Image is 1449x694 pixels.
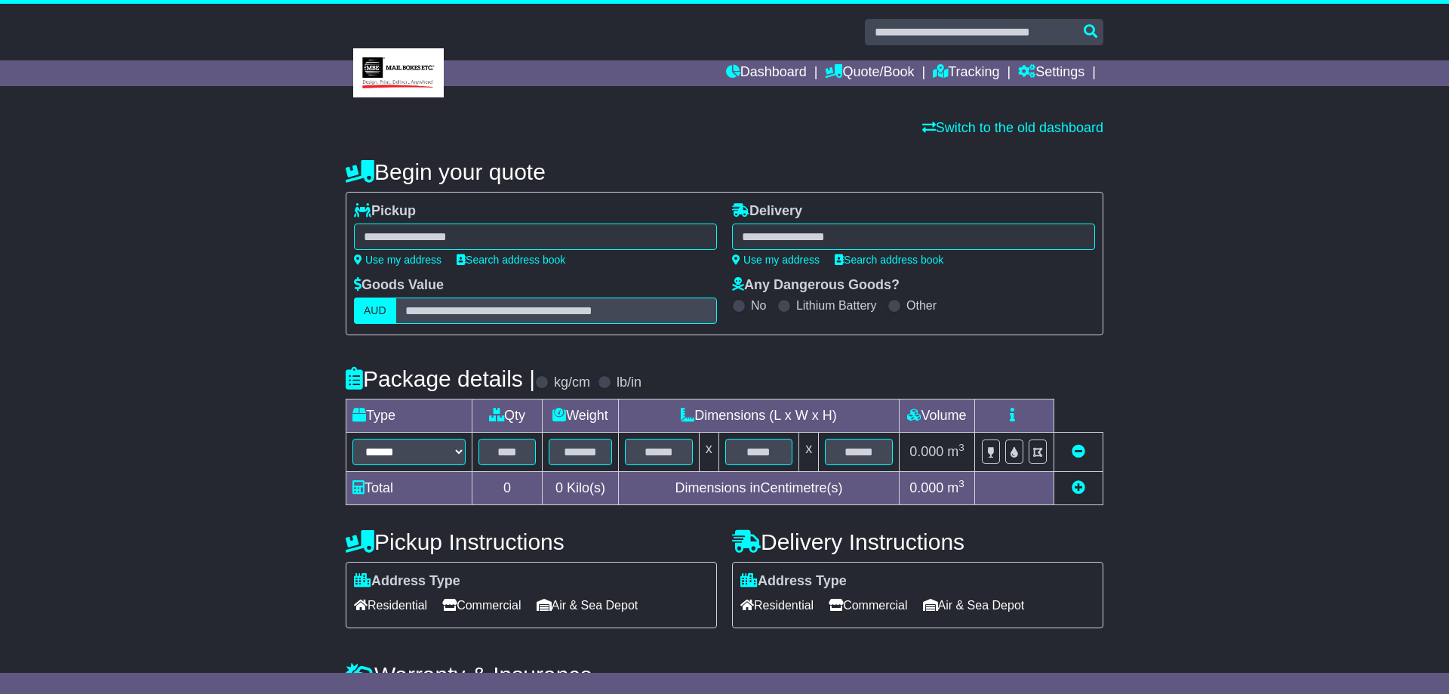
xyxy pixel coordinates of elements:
label: AUD [354,298,396,324]
a: Dashboard [726,60,807,86]
span: 0.000 [909,444,943,459]
label: Pickup [354,203,416,220]
label: lb/in [617,375,641,391]
td: Qty [472,399,543,433]
span: 0.000 [909,480,943,495]
td: Weight [543,399,619,433]
span: Commercial [442,594,521,617]
a: Quote/Book [825,60,914,86]
label: Address Type [354,573,460,590]
label: kg/cm [554,375,590,391]
a: Add new item [1072,480,1085,495]
h4: Pickup Instructions [346,529,717,554]
td: Dimensions in Centimetre(s) [618,472,899,505]
span: Residential [354,594,427,617]
span: m [947,444,964,459]
td: Volume [899,399,974,433]
td: x [799,433,819,472]
img: MBE Malvern [353,48,444,97]
a: Remove this item [1072,444,1085,459]
sup: 3 [958,478,964,489]
a: Use my address [732,254,820,266]
td: 0 [472,472,543,505]
label: Delivery [732,203,802,220]
a: Use my address [354,254,441,266]
h4: Package details | [346,366,535,391]
span: Air & Sea Depot [923,594,1025,617]
span: Commercial [829,594,907,617]
label: Other [906,298,937,313]
span: 0 [555,480,563,495]
span: m [947,480,964,495]
sup: 3 [958,442,964,453]
a: Settings [1018,60,1084,86]
span: Residential [740,594,814,617]
a: Tracking [933,60,999,86]
a: Switch to the old dashboard [922,120,1103,135]
label: No [751,298,766,313]
h4: Delivery Instructions [732,529,1103,554]
td: Total [346,472,472,505]
a: Search address book [457,254,565,266]
td: Dimensions (L x W x H) [618,399,899,433]
label: Address Type [740,573,847,590]
td: Kilo(s) [543,472,619,505]
label: Lithium Battery [796,298,877,313]
a: Search address book [835,254,943,266]
label: Goods Value [354,277,444,294]
h4: Warranty & Insurance [346,662,1103,687]
h4: Begin your quote [346,159,1103,184]
span: Air & Sea Depot [537,594,638,617]
td: x [699,433,718,472]
label: Any Dangerous Goods? [732,277,900,294]
td: Type [346,399,472,433]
